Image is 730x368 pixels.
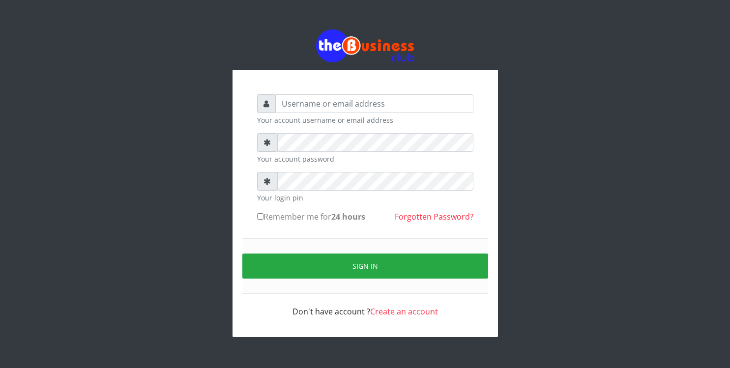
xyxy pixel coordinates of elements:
[257,213,263,220] input: Remember me for24 hours
[257,211,365,223] label: Remember me for
[257,154,473,164] small: Your account password
[275,94,473,113] input: Username or email address
[257,115,473,125] small: Your account username or email address
[331,211,365,222] b: 24 hours
[370,306,438,317] a: Create an account
[257,294,473,317] div: Don't have account ?
[242,254,488,279] button: Sign in
[257,193,473,203] small: Your login pin
[395,211,473,222] a: Forgotten Password?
